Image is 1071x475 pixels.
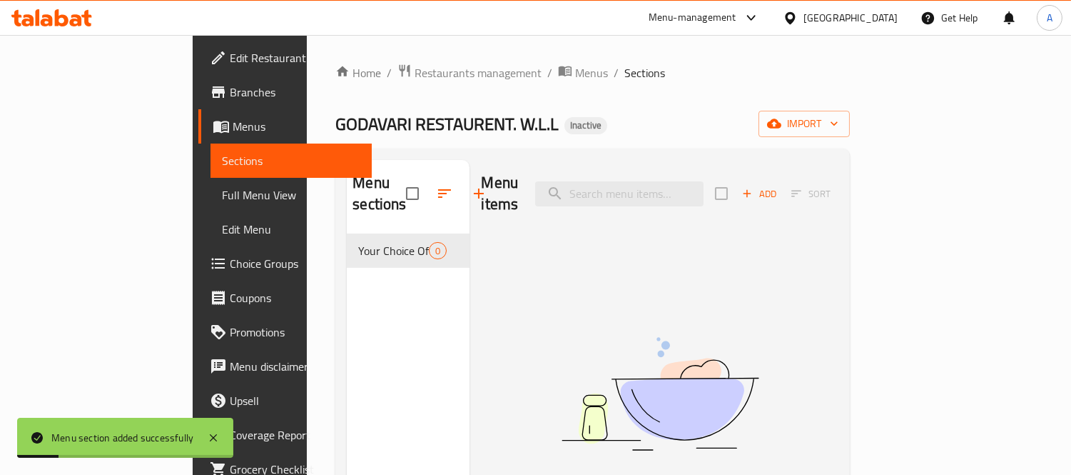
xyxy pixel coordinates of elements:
li: / [547,64,552,81]
li: / [387,64,392,81]
span: Edit Restaurant [230,49,360,66]
button: import [758,111,850,137]
span: import [770,115,838,133]
div: [GEOGRAPHIC_DATA] [803,10,898,26]
span: Menus [233,118,360,135]
a: Branches [198,75,372,109]
div: Your Choice Of:0 [347,234,469,268]
span: Sections [222,152,360,169]
div: Menu section added successfully [51,430,193,446]
span: GODAVARI RESTAURENT. W.L.L [335,108,559,140]
span: Select section first [782,183,840,205]
span: Add item [736,183,782,205]
li: / [614,64,619,81]
a: Promotions [198,315,372,349]
span: Choice Groups [230,255,360,272]
h2: Menu items [481,172,518,215]
a: Sections [210,144,372,178]
span: Sort sections [427,176,462,211]
span: A [1047,10,1052,26]
a: Restaurants management [397,64,542,82]
button: Add [736,183,782,205]
a: Menu disclaimer [198,349,372,384]
span: Upsell [230,392,360,409]
h2: Menu sections [352,172,406,215]
a: Choice Groups [198,246,372,281]
span: Inactive [564,119,607,131]
span: Add [740,186,778,202]
a: Upsell [198,384,372,418]
nav: breadcrumb [335,64,850,82]
div: items [429,242,447,259]
span: Full Menu View [222,186,360,204]
span: Promotions [230,324,360,341]
span: Select all sections [397,179,427,209]
a: Edit Restaurant [198,41,372,75]
input: search [535,181,704,206]
div: Menu-management [649,9,736,26]
a: Menus [198,109,372,144]
span: Menus [575,64,608,81]
span: Coverage Report [230,426,360,444]
span: 0 [430,244,446,258]
span: Edit Menu [222,221,360,238]
span: Menu disclaimer [230,358,360,375]
span: Restaurants management [415,64,542,81]
span: Your Choice Of: [358,242,429,259]
div: Inactive [564,117,607,134]
a: Coverage Report [198,418,372,452]
nav: Menu sections [347,228,469,274]
button: Add section [462,176,496,211]
a: Menus [558,64,608,82]
span: Sections [624,64,665,81]
span: Branches [230,84,360,101]
a: Full Menu View [210,178,372,212]
span: Coupons [230,289,360,306]
a: Edit Menu [210,212,372,246]
a: Coupons [198,281,372,315]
